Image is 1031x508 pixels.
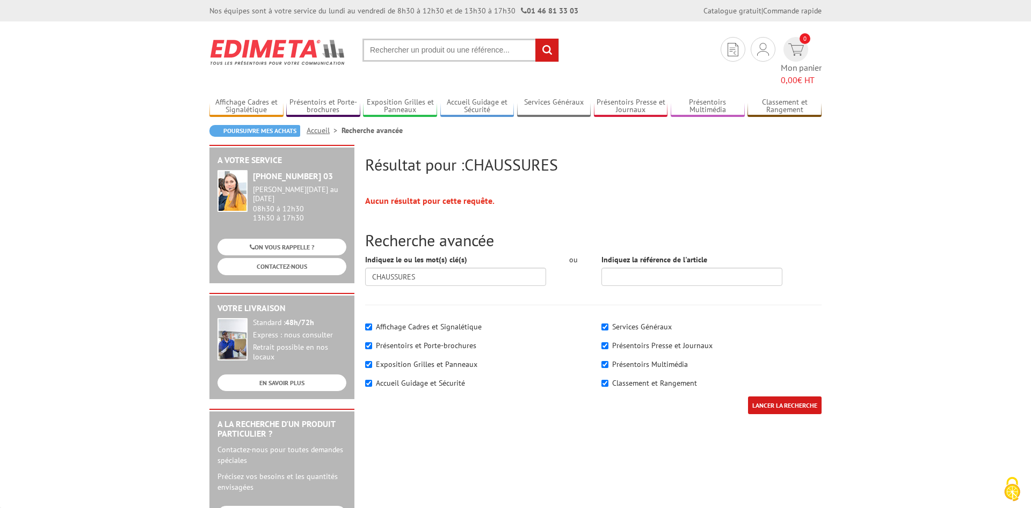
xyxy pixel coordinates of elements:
[757,43,769,56] img: devis rapide
[781,37,822,86] a: devis rapide 0 Mon panier 0,00€ HT
[999,476,1026,503] img: Cookies (fenêtre modale)
[365,380,372,387] input: Accueil Guidage et Sécurité
[612,359,688,369] label: Présentoirs Multimédia
[993,472,1031,508] button: Cookies (fenêtre modale)
[763,6,822,16] a: Commande rapide
[601,254,707,265] label: Indiquez la référence de l'article
[781,75,797,85] span: 0,00
[728,43,738,56] img: devis rapide
[286,98,360,115] a: Présentoirs et Porte-brochures
[217,374,346,391] a: EN SAVOIR PLUS
[612,341,713,350] label: Présentoirs Presse et Journaux
[217,170,248,212] img: widget-service.jpg
[671,98,745,115] a: Présentoirs Multimédia
[217,318,248,360] img: widget-livraison.jpg
[285,318,314,327] strong: 48h/72h
[703,5,822,16] div: |
[601,323,608,330] input: Services Généraux
[781,62,822,86] span: Mon panier
[253,185,346,222] div: 08h30 à 12h30 13h30 à 17h30
[217,304,346,313] h2: Votre livraison
[747,98,822,115] a: Classement et Rangement
[376,322,482,332] label: Affichage Cadres et Signalétique
[253,343,346,362] div: Retrait possible en nos locaux
[612,378,697,388] label: Classement et Rangement
[440,98,514,115] a: Accueil Guidage et Sécurité
[376,341,476,350] label: Présentoirs et Porte-brochures
[253,318,346,328] div: Standard :
[800,33,810,44] span: 0
[376,378,465,388] label: Accueil Guidage et Sécurité
[307,126,342,135] a: Accueil
[362,39,559,62] input: Rechercher un produit ou une référence...
[217,156,346,165] h2: A votre service
[594,98,668,115] a: Présentoirs Presse et Journaux
[601,342,608,349] input: Présentoirs Presse et Journaux
[562,254,585,265] div: ou
[521,6,578,16] strong: 01 46 81 33 03
[365,254,467,265] label: Indiquez le ou les mot(s) clé(s)
[363,98,437,115] a: Exposition Grilles et Panneaux
[365,361,372,368] input: Exposition Grilles et Panneaux
[209,125,300,137] a: Poursuivre mes achats
[217,471,346,492] p: Précisez vos besoins et les quantités envisagées
[217,239,346,255] a: ON VOUS RAPPELLE ?
[209,5,578,16] div: Nos équipes sont à votre service du lundi au vendredi de 8h30 à 12h30 et de 13h30 à 17h30
[703,6,761,16] a: Catalogue gratuit
[601,380,608,387] input: Classement et Rangement
[209,98,284,115] a: Affichage Cadres et Signalétique
[365,156,822,173] h2: Résultat pour :
[612,322,672,332] label: Services Généraux
[217,258,346,275] a: CONTACTEZ-NOUS
[781,74,822,86] span: € HT
[517,98,591,115] a: Services Généraux
[365,195,495,206] strong: Aucun résultat pour cette requête.
[209,32,346,72] img: Edimeta
[748,396,822,414] input: LANCER LA RECHERCHE
[253,330,346,340] div: Express : nous consulter
[365,231,822,249] h2: Recherche avancée
[253,185,346,203] div: [PERSON_NAME][DATE] au [DATE]
[217,444,346,466] p: Contactez-nous pour toutes demandes spéciales
[365,323,372,330] input: Affichage Cadres et Signalétique
[535,39,558,62] input: rechercher
[342,125,403,136] li: Recherche avancée
[253,171,333,181] strong: [PHONE_NUMBER] 03
[601,361,608,368] input: Présentoirs Multimédia
[376,359,477,369] label: Exposition Grilles et Panneaux
[217,419,346,438] h2: A la recherche d'un produit particulier ?
[788,43,804,56] img: devis rapide
[464,154,558,175] span: CHAUSSURES
[365,342,372,349] input: Présentoirs et Porte-brochures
